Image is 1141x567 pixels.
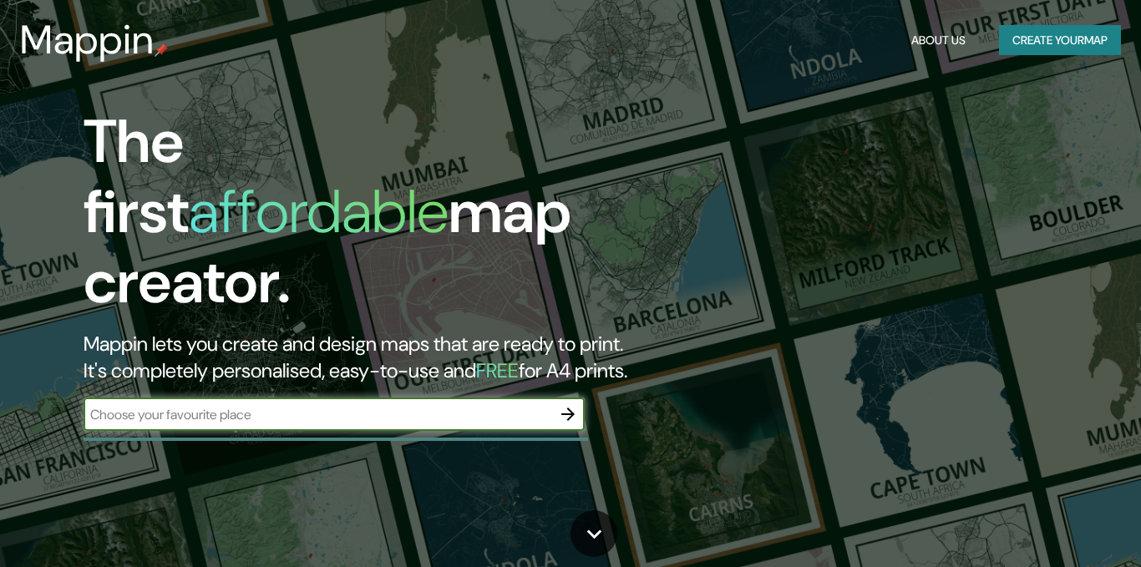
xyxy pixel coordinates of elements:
h1: The first map creator. [84,107,654,331]
h1: affordable [189,173,449,251]
h3: Mappin [20,17,155,63]
input: Choose your favourite place [84,405,551,424]
h5: FREE [476,357,519,383]
h2: Mappin lets you create and design maps that are ready to print. It's completely personalised, eas... [84,331,654,384]
img: mappin-pin [155,43,168,57]
button: Create yourmap [999,25,1121,56]
button: About Us [905,25,972,56]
